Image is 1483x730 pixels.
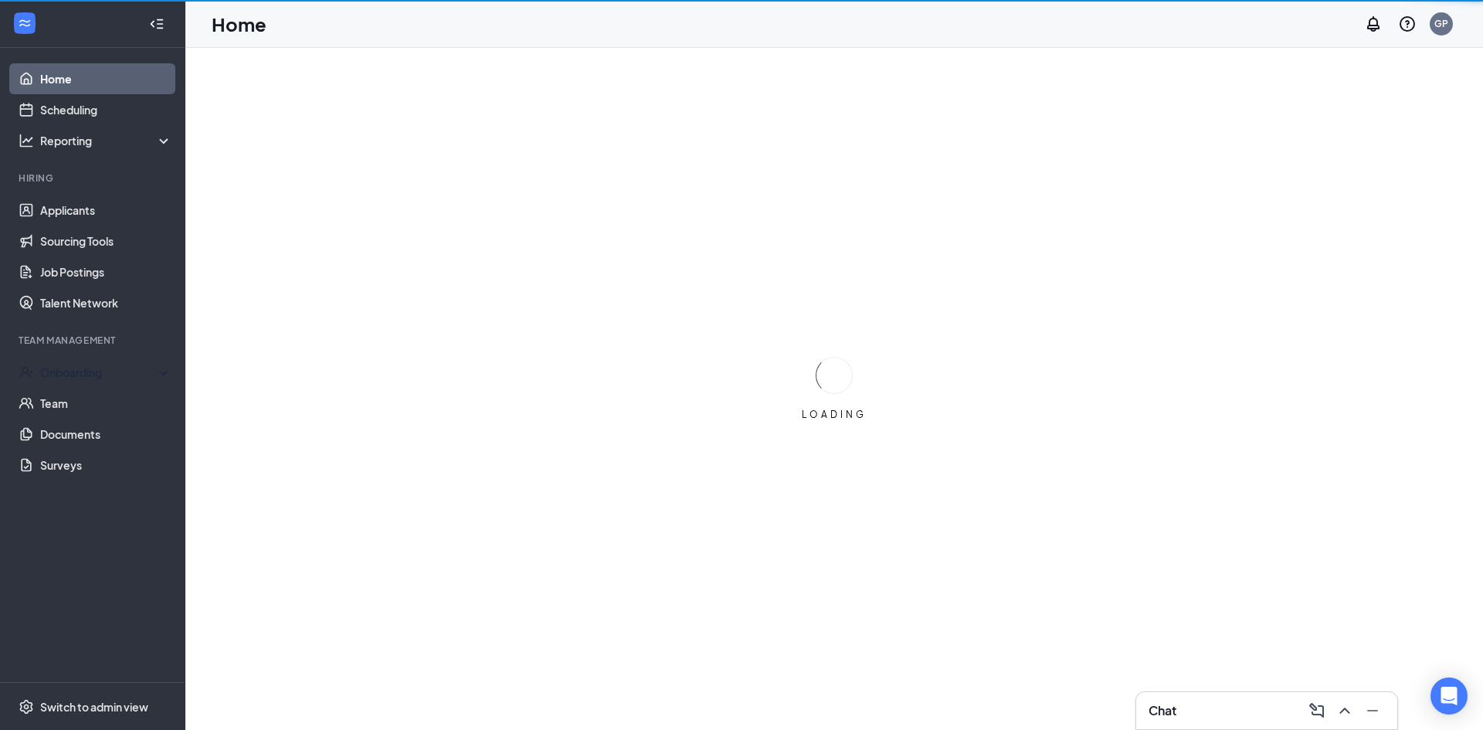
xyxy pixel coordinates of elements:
[40,365,159,380] div: Onboarding
[1398,15,1417,33] svg: QuestionInfo
[1364,15,1383,33] svg: Notifications
[40,256,172,287] a: Job Postings
[40,133,173,148] div: Reporting
[212,11,266,37] h1: Home
[40,388,172,419] a: Team
[19,699,34,715] svg: Settings
[19,171,169,185] div: Hiring
[40,450,172,480] a: Surveys
[17,15,32,31] svg: WorkstreamLogo
[1308,701,1326,720] svg: ComposeMessage
[1430,677,1468,715] div: Open Intercom Messenger
[1305,698,1329,723] button: ComposeMessage
[796,408,873,421] div: LOADING
[40,94,172,125] a: Scheduling
[1360,698,1385,723] button: Minimize
[19,133,34,148] svg: Analysis
[1335,701,1354,720] svg: ChevronUp
[19,365,34,380] svg: UserCheck
[40,419,172,450] a: Documents
[40,226,172,256] a: Sourcing Tools
[40,699,148,715] div: Switch to admin view
[1434,17,1448,30] div: GP
[1332,698,1357,723] button: ChevronUp
[1363,701,1382,720] svg: Minimize
[40,195,172,226] a: Applicants
[40,63,172,94] a: Home
[19,334,169,347] div: Team Management
[40,287,172,318] a: Talent Network
[149,16,165,32] svg: Collapse
[1149,702,1176,719] h3: Chat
